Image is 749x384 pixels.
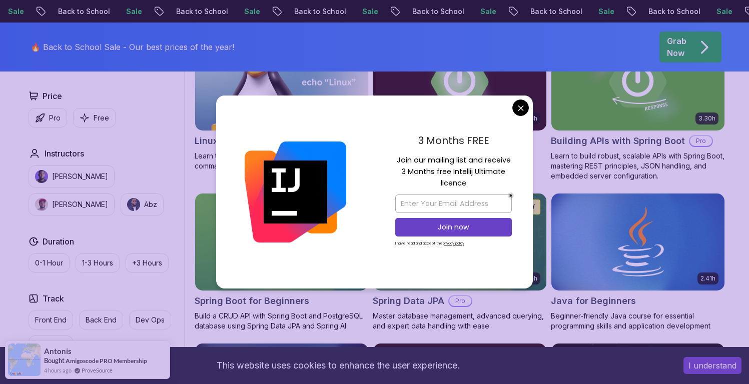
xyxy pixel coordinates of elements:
[700,274,715,282] p: 2.41h
[449,296,471,306] p: Pro
[8,343,41,376] img: provesource social proof notification image
[521,6,589,16] p: Back to School
[35,198,48,211] img: instructor img
[132,258,162,268] p: +3 Hours
[44,366,72,374] span: 4 hours ago
[43,292,64,304] h2: Track
[121,193,164,215] button: instructor imgAbz
[45,147,84,159] h2: Instructors
[551,33,724,130] img: Building APIs with Spring Boot card
[43,235,74,247] h2: Duration
[29,165,115,187] button: instructor img[PERSON_NAME]
[403,6,471,16] p: Back to School
[551,134,685,148] h2: Building APIs with Spring Boot
[195,193,369,331] a: Spring Boot for Beginners card1.67hNEWSpring Boot for BeginnersBuild a CRUD API with Spring Boot ...
[52,199,108,209] p: [PERSON_NAME]
[144,199,157,209] p: Abz
[82,366,113,374] a: ProveSource
[29,310,73,329] button: Front End
[551,311,725,331] p: Beginner-friendly Java course for essential programming skills and application development
[639,6,707,16] p: Back to School
[551,33,725,181] a: Building APIs with Spring Boot card3.30hBuilding APIs with Spring BootProLearn to build robust, s...
[44,356,65,364] span: Bought
[35,170,48,183] img: instructor img
[683,357,741,374] button: Accept cookies
[167,6,235,16] p: Back to School
[551,151,725,181] p: Learn to build robust, scalable APIs with Spring Boot, mastering REST principles, JSON handling, ...
[43,90,62,102] h2: Price
[195,33,369,171] a: Linux Fundamentals card6.00hLinux FundamentalsProLearn the fundamentals of Linux and how to use t...
[8,354,668,376] div: This website uses cookies to enhance the user experience.
[285,6,353,16] p: Back to School
[29,253,70,272] button: 0-1 Hour
[195,193,368,290] img: Spring Boot for Beginners card
[195,311,369,331] p: Build a CRUD API with Spring Boot and PostgreSQL database using Spring Data JPA and Spring AI
[79,310,123,329] button: Back End
[129,310,171,329] button: Dev Ops
[35,258,63,268] p: 0-1 Hour
[195,151,369,171] p: Learn the fundamentals of Linux and how to use the command line
[471,6,503,16] p: Sale
[551,193,724,290] img: Java for Beginners card
[551,193,725,331] a: Java for Beginners card2.41hJava for BeginnersBeginner-friendly Java course for essential program...
[127,198,140,211] img: instructor img
[551,294,636,308] h2: Java for Beginners
[49,6,117,16] p: Back to School
[373,294,444,308] h2: Spring Data JPA
[707,6,739,16] p: Sale
[136,315,165,325] p: Dev Ops
[589,6,621,16] p: Sale
[373,311,547,331] p: Master database management, advanced querying, and expert data handling with ease
[29,335,73,354] button: Full Stack
[35,315,67,325] p: Front End
[76,253,120,272] button: 1-3 Hours
[35,340,67,350] p: Full Stack
[353,6,385,16] p: Sale
[31,41,234,53] p: 🔥 Back to School Sale - Our best prices of the year!
[195,134,283,148] h2: Linux Fundamentals
[49,113,61,123] p: Pro
[44,347,72,355] span: Antonis
[82,258,113,268] p: 1-3 Hours
[29,108,67,127] button: Pro
[235,6,267,16] p: Sale
[690,136,712,146] p: Pro
[667,35,686,59] p: Grab Now
[195,294,309,308] h2: Spring Boot for Beginners
[29,193,115,215] button: instructor img[PERSON_NAME]
[86,315,117,325] p: Back End
[698,114,715,122] p: 3.30h
[126,253,169,272] button: +3 Hours
[94,113,109,123] p: Free
[66,356,147,365] a: Amigoscode PRO Membership
[373,33,546,130] img: Advanced Spring Boot card
[117,6,149,16] p: Sale
[52,171,108,181] p: [PERSON_NAME]
[195,33,368,130] img: Linux Fundamentals card
[73,108,116,127] button: Free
